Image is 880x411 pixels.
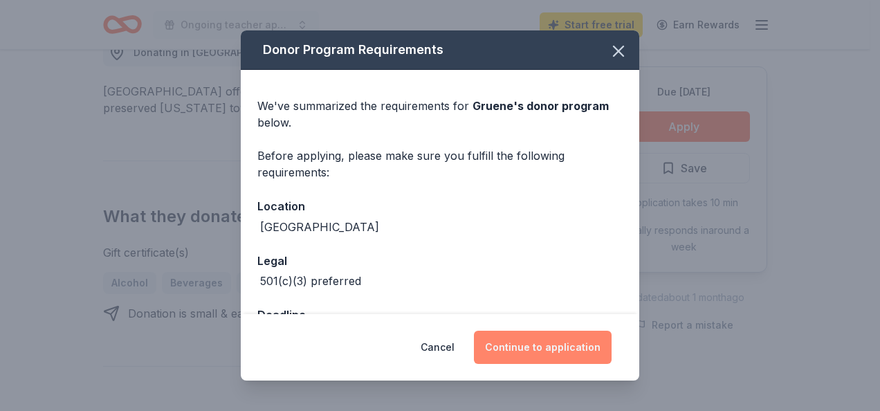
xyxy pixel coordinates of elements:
div: Location [257,197,623,215]
div: Legal [257,252,623,270]
div: [GEOGRAPHIC_DATA] [260,219,379,235]
button: Continue to application [474,331,612,364]
button: Cancel [421,331,455,364]
div: We've summarized the requirements for below. [257,98,623,131]
div: Before applying, please make sure you fulfill the following requirements: [257,147,623,181]
div: 501(c)(3) preferred [260,273,361,289]
span: Gruene 's donor program [473,99,609,113]
div: Deadline [257,306,623,324]
div: Donor Program Requirements [241,30,639,70]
